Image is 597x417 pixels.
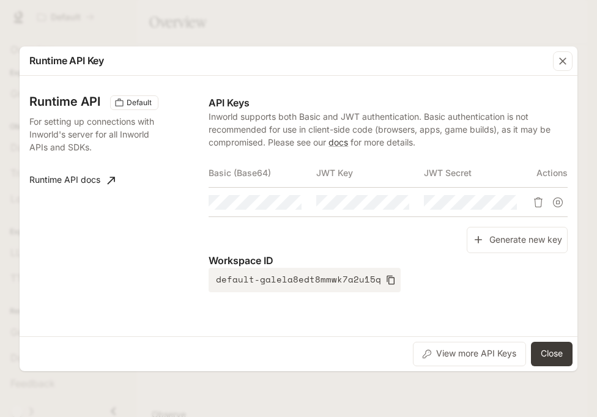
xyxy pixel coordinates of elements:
[209,268,401,292] button: default-galela8edt8mmwk7a2u15q
[29,53,104,68] p: Runtime API Key
[413,342,526,366] button: View more API Keys
[29,95,100,108] h3: Runtime API
[328,137,348,147] a: docs
[532,158,568,188] th: Actions
[528,193,548,212] button: Delete API key
[531,342,573,366] button: Close
[209,253,568,268] p: Workspace ID
[209,110,568,149] p: Inworld supports both Basic and JWT authentication. Basic authentication is not recommended for u...
[24,168,120,193] a: Runtime API docs
[467,227,568,253] button: Generate new key
[209,95,568,110] p: API Keys
[548,193,568,212] button: Suspend API key
[424,158,532,188] th: JWT Secret
[122,97,157,108] span: Default
[110,95,158,110] div: These keys will apply to your current workspace only
[316,158,424,188] th: JWT Key
[209,158,316,188] th: Basic (Base64)
[29,115,157,153] p: For setting up connections with Inworld's server for all Inworld APIs and SDKs.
